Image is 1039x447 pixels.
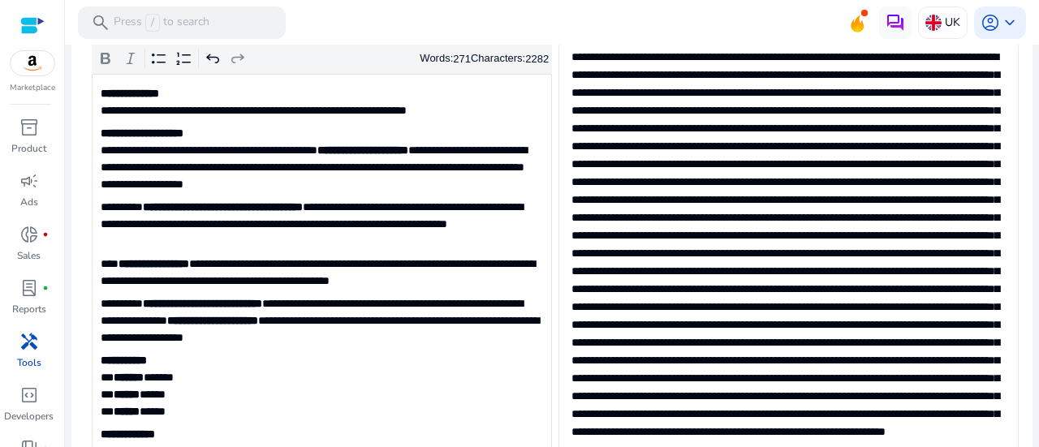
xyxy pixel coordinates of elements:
p: Developers [4,409,54,423]
p: Ads [20,195,38,209]
p: Tools [17,355,41,370]
p: Sales [17,248,41,263]
p: Reports [12,302,46,316]
img: uk.svg [925,15,942,31]
span: donut_small [19,225,39,244]
span: campaign [19,171,39,191]
img: amazon.svg [11,51,54,75]
span: inventory_2 [19,118,39,137]
span: lab_profile [19,278,39,298]
label: 2282 [525,53,549,65]
label: 271 [453,53,471,65]
p: UK [945,8,960,37]
span: account_circle [981,13,1000,32]
span: keyboard_arrow_down [1000,13,1020,32]
div: Editor toolbar [92,44,552,75]
p: Press to search [114,14,209,32]
span: search [91,13,110,32]
span: fiber_manual_record [42,285,49,291]
p: Product [11,141,46,156]
span: handyman [19,332,39,351]
div: Words: Characters: [420,49,549,69]
span: code_blocks [19,385,39,405]
p: Marketplace [10,82,55,94]
span: fiber_manual_record [42,231,49,238]
span: / [145,14,160,32]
